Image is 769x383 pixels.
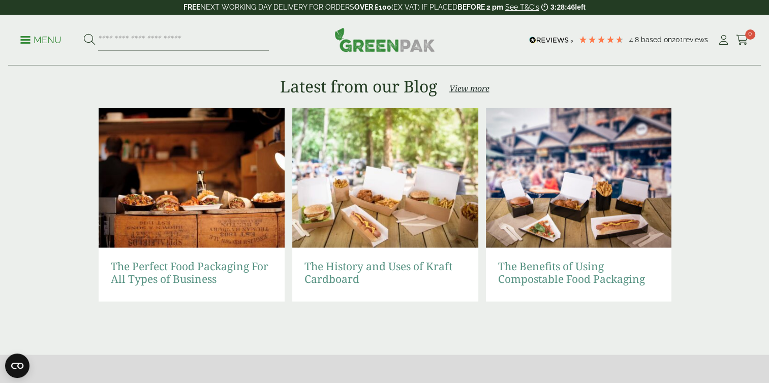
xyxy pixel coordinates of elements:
[745,29,755,40] span: 0
[99,108,285,248] img: Food Packaging with Food
[736,33,749,48] a: 0
[20,34,61,44] a: Menu
[280,77,437,96] h2: Latest from our Blog
[529,37,573,44] img: REVIEWS.io
[457,3,503,11] strong: BEFORE 2 pm
[334,27,435,52] img: GreenPak Supplies
[498,260,660,285] a: The Benefits of Using Compostable Food Packaging
[683,36,708,44] span: reviews
[736,35,749,45] i: Cart
[717,35,730,45] i: My Account
[354,3,391,11] strong: OVER £100
[20,34,61,46] p: Menu
[183,3,200,11] strong: FREE
[578,35,624,44] div: 4.79 Stars
[5,354,29,378] button: Open CMP widget
[672,36,683,44] span: 201
[575,3,586,11] span: left
[550,3,575,11] span: 3:28:46
[111,260,272,285] a: The Perfect Food Packaging For All Types of Business
[641,36,672,44] span: Based on
[629,36,641,44] span: 4.8
[505,3,539,11] a: See T&C's
[292,108,478,248] img: Kraft Cardboard
[449,82,489,94] a: View more
[304,260,466,285] a: The History and Uses of Kraft Cardboard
